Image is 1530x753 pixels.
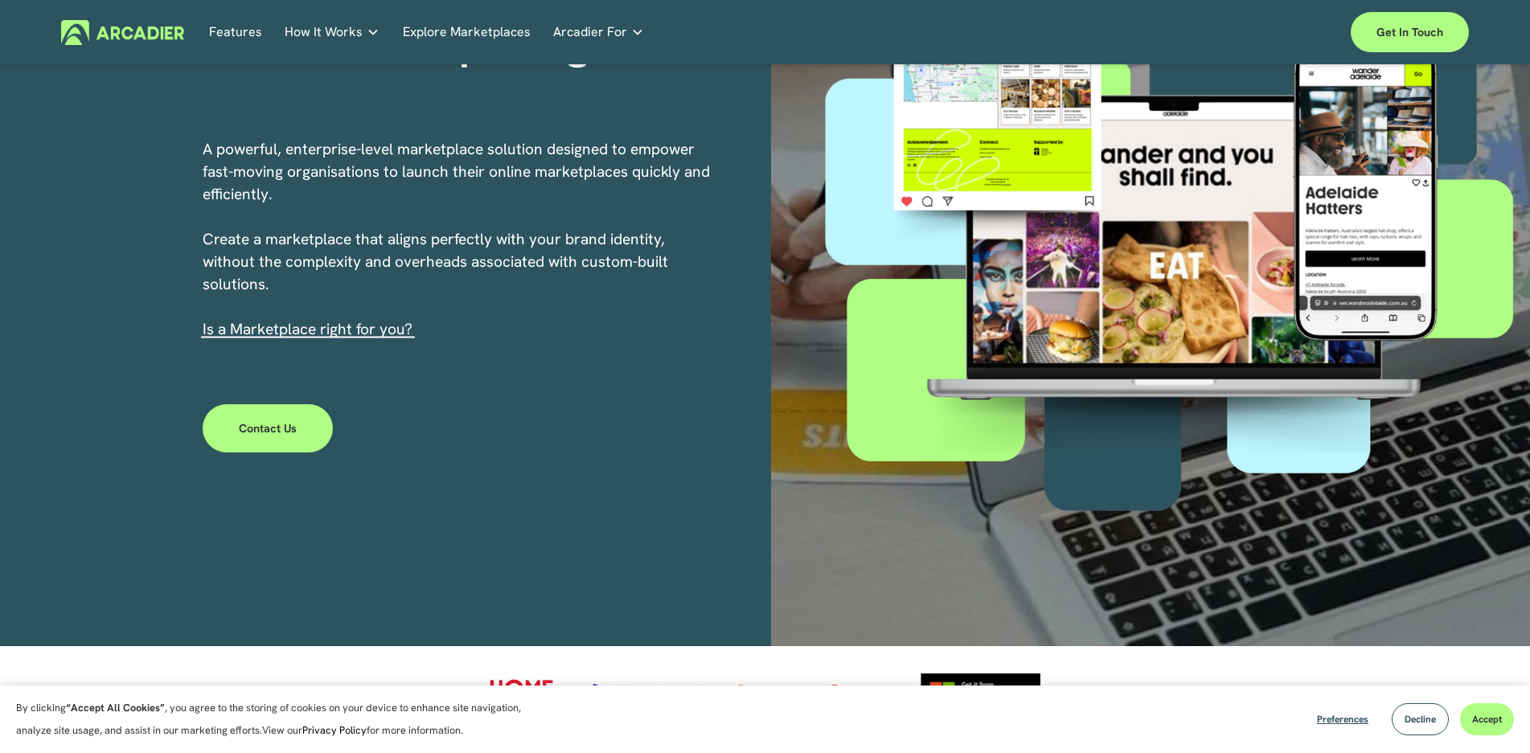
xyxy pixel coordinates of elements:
[66,701,165,714] strong: “Accept All Cookies”
[203,319,412,339] span: I
[207,319,412,339] a: s a Marketplace right for you?
[285,21,363,43] span: How It Works
[1450,676,1530,753] iframe: Chat Widget
[16,697,539,742] p: By clicking , you agree to the storing of cookies on your device to enhance site navigation, anal...
[209,20,262,45] a: Features
[285,20,379,45] a: folder dropdown
[1405,713,1436,726] span: Decline
[553,21,627,43] span: Arcadier For
[203,138,712,341] p: A powerful, enterprise-level marketplace solution designed to empower fast-moving organisations t...
[1392,703,1449,735] button: Decline
[403,20,531,45] a: Explore Marketplaces
[61,20,184,45] img: Arcadier
[1305,703,1380,735] button: Preferences
[1317,713,1368,726] span: Preferences
[203,404,334,452] a: Contact Us
[302,723,367,737] a: Privacy Policy
[1351,12,1469,52] a: Get in touch
[553,20,644,45] a: folder dropdown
